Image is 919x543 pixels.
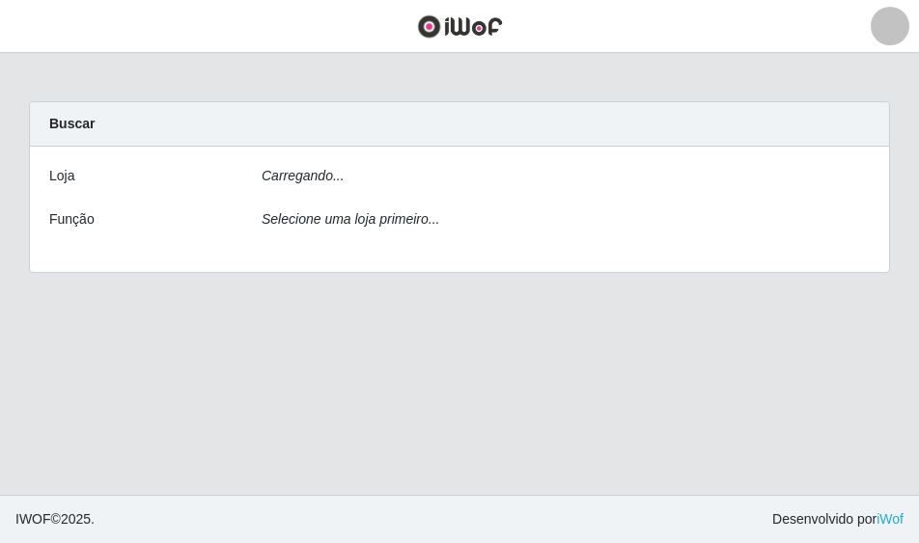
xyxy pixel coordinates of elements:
label: Função [49,209,95,230]
span: © 2025 . [15,509,95,529]
strong: Buscar [49,116,95,131]
span: IWOF [15,511,51,527]
i: Carregando... [262,168,345,183]
span: Desenvolvido por [772,509,904,529]
a: iWof [877,511,904,527]
i: Selecione uma loja primeiro... [262,211,439,227]
img: CoreUI Logo [417,14,503,39]
label: Loja [49,166,74,186]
